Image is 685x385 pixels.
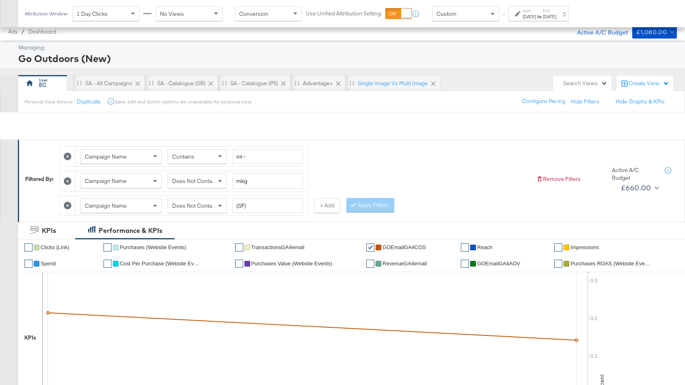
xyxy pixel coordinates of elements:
label: Start: [523,8,536,13]
div: £660.00 [621,182,651,194]
div: SA - All Campaigns [85,80,132,87]
button: Hide Filters [571,98,599,105]
span: Does Not Contain [172,202,216,209]
strong: to [536,13,543,19]
span: Reach [477,244,493,250]
button: Configure Pacing [516,94,571,109]
a: ✔ [104,243,112,252]
label: End: [543,8,556,13]
div: Create View [629,80,669,88]
a: ✔ [104,260,112,268]
div: KPIs [42,226,56,235]
div: Single Image vs Multi Image [358,80,428,87]
a: ✔ [461,260,469,268]
span: Campaign Name [85,177,127,185]
a: ✔ [24,243,32,252]
a: ✔ [554,243,562,252]
button: Hide Graphs & KPIs [616,98,665,105]
button: Remove Filters [536,175,581,183]
div: Drag to reorder tab [77,81,82,85]
a: ✔ [554,260,562,268]
div: Search Views [563,80,607,87]
button: + Add [314,198,340,213]
div: [DATE] [543,13,556,20]
span: Conversion [239,10,268,17]
div: Drag to reorder tab [295,81,299,85]
span: Purchases Value (Website Events) [251,260,333,267]
span: 1 Day Clicks [77,10,108,17]
a: ✔ [366,243,374,252]
input: Enter a search term [233,149,303,164]
span: Campaign Name [85,153,127,160]
div: EC [39,81,46,89]
span: Clicks (Link) [41,244,69,250]
span: GOEmailGA4COS [382,244,426,250]
button: £1,080.00 [632,26,677,39]
span: TransactionsGA4email [251,244,305,250]
div: SA - Catalogue (SR) [157,80,205,87]
span: RevenueGA4email [382,260,427,267]
label: Use Unified Attribution Setting: [306,10,382,17]
button: £660.00 [618,181,661,194]
a: ✔ [235,260,243,268]
div: Go Outdoors (New) [18,52,675,65]
a: ✔ [461,243,469,252]
div: Performance & KPIs [99,226,162,235]
div: Attribution Window: [24,11,68,17]
span: Ads [8,28,17,35]
span: Purchases ROAS (Website Events) [570,260,652,267]
span: Campaign Name [85,202,127,209]
span: Impressions [570,244,599,250]
div: Personal View Actions: [24,99,73,105]
div: Active A/C Budget [612,166,657,181]
a: ✔ [366,260,374,268]
div: Managing: [18,44,675,52]
span: Does Not Contain [172,177,216,185]
div: Drag to reorder tab [222,81,227,85]
span: Spend [41,260,56,267]
div: £1,080.00 [636,27,667,37]
span: Contains [172,153,194,160]
div: KPIs [24,334,36,342]
div: SA - Catalogue (PS) [230,80,278,87]
input: Enter a search term [233,198,303,213]
div: Drag to reorder tab [149,81,153,85]
a: Dashboard [28,28,56,35]
span: Cost Per Purchase (Website Events) [120,260,201,267]
div: Save, edit and delete options are unavailable for personal view. [115,99,252,105]
div: Filtered By: [25,175,54,183]
a: ✔ [24,260,32,268]
div: Active A/C Budget [568,26,628,38]
div: Drag to reorder tab [350,81,354,85]
span: Purchases (Website Events) [120,244,186,250]
input: Enter a search term [233,174,303,189]
span: GOEmailGA4AOV [477,260,520,267]
a: ✔ [235,243,243,252]
span: Custom [436,10,456,17]
span: ↑ [500,14,508,17]
button: Duplicate [77,98,101,105]
span: No Views [160,10,184,17]
span: / [17,28,28,35]
div: [DATE] [523,13,536,20]
div: Advantage+ [303,80,333,87]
